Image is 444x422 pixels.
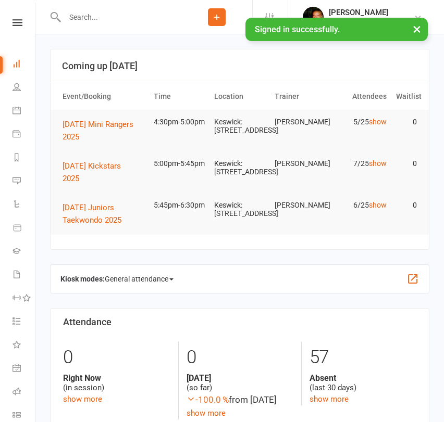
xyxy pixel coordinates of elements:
h3: Attendance [63,317,416,327]
div: from [DATE] [187,393,293,407]
th: Trainer [270,83,330,110]
div: 0 [187,342,293,373]
span: -100.0 % [187,394,229,405]
a: Product Sales [13,217,36,240]
div: (last 30 days) [310,373,416,393]
strong: Right Now [63,373,170,383]
div: (in session) [63,373,170,393]
img: thumb_image1731993636.png [303,7,324,28]
a: Roll call kiosk mode [13,381,36,404]
a: Calendar [13,100,36,123]
button: [DATE] Juniors Taekwondo 2025 [63,201,144,226]
a: show [369,201,387,209]
td: Keswick: [STREET_ADDRESS] [209,110,270,143]
div: 0 [63,342,170,373]
th: Event/Booking [58,83,149,110]
td: 5:00pm-5:45pm [149,151,209,176]
div: [PERSON_NAME] [329,8,393,17]
td: Keswick: [STREET_ADDRESS] [209,193,270,226]
span: [DATE] Kickstars 2025 [63,161,121,183]
td: [PERSON_NAME] [270,193,330,218]
th: Attendees [330,83,391,110]
a: What's New [13,334,36,357]
a: Dashboard [13,53,36,76]
td: 6/25 [330,193,391,218]
a: Reports [13,147,36,170]
a: show [369,159,387,168]
strong: [DATE] [187,373,293,383]
strong: Kiosk modes: [60,275,105,283]
td: 0 [391,110,422,134]
button: × [408,18,426,40]
th: Time [149,83,209,110]
a: show more [63,394,102,404]
td: 0 [391,151,422,176]
span: Signed in successfully. [255,24,340,34]
a: General attendance kiosk mode [13,357,36,381]
a: show more [310,394,349,404]
th: Waitlist [391,83,422,110]
td: 5:45pm-6:30pm [149,193,209,218]
a: show [369,118,387,126]
button: [DATE] Mini Rangers 2025 [63,118,144,143]
button: [DATE] Kickstars 2025 [63,160,144,185]
span: [DATE] Mini Rangers 2025 [63,120,133,142]
div: Horizon Taekwondo [329,17,393,27]
a: People [13,76,36,100]
td: Keswick: [STREET_ADDRESS] [209,151,270,184]
div: 57 [310,342,416,373]
td: 7/25 [330,151,391,176]
td: [PERSON_NAME] [270,151,330,176]
span: General attendance [105,271,174,287]
span: [DATE] Juniors Taekwondo 2025 [63,203,121,225]
td: [PERSON_NAME] [270,110,330,134]
h3: Coming up [DATE] [62,61,417,71]
td: 5/25 [330,110,391,134]
div: (so far) [187,373,293,393]
strong: Absent [310,373,416,383]
a: show more [187,408,226,418]
a: Payments [13,123,36,147]
td: 0 [391,193,422,218]
input: Search... [61,10,181,24]
th: Location [209,83,270,110]
td: 4:30pm-5:00pm [149,110,209,134]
